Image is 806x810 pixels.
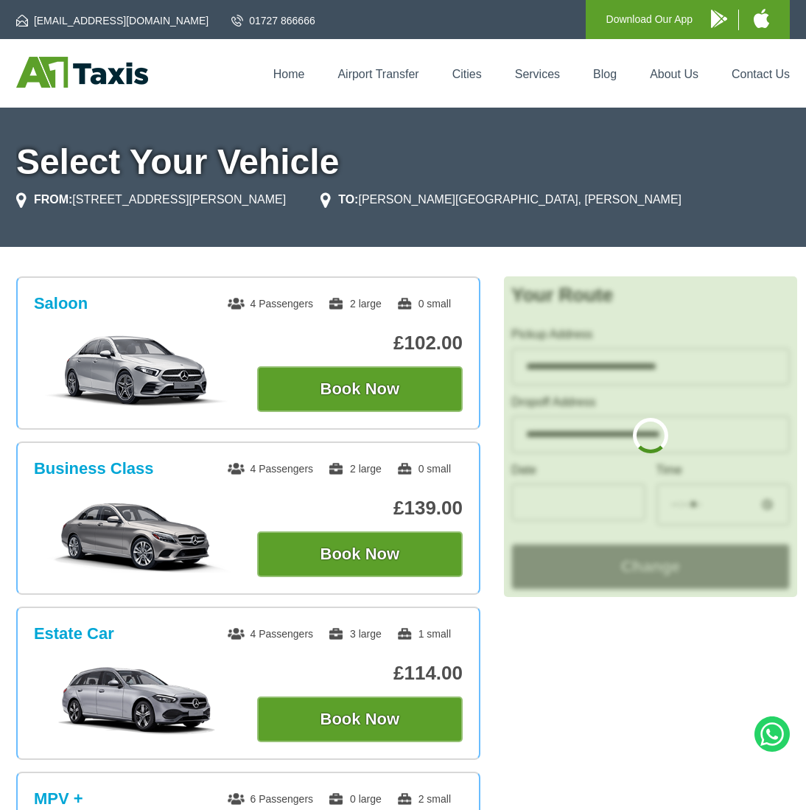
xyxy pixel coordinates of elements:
[228,463,313,475] span: 4 Passengers
[34,294,88,313] h3: Saloon
[257,696,463,742] button: Book Now
[34,499,239,573] img: Business Class
[273,68,305,80] a: Home
[16,144,790,180] h1: Select Your Vehicle
[515,68,560,80] a: Services
[606,10,693,29] p: Download Our App
[228,298,313,310] span: 4 Passengers
[396,793,451,805] span: 2 small
[228,628,313,640] span: 4 Passengers
[257,366,463,412] button: Book Now
[396,463,451,475] span: 0 small
[396,628,451,640] span: 1 small
[34,459,154,478] h3: Business Class
[257,497,463,520] p: £139.00
[338,193,358,206] strong: TO:
[320,191,681,209] li: [PERSON_NAME][GEOGRAPHIC_DATA], [PERSON_NAME]
[34,334,239,408] img: Saloon
[16,13,208,28] a: [EMAIL_ADDRESS][DOMAIN_NAME]
[257,531,463,577] button: Book Now
[328,793,382,805] span: 0 large
[257,332,463,355] p: £102.00
[231,13,315,28] a: 01727 866666
[328,298,382,310] span: 2 large
[257,662,463,685] p: £114.00
[16,57,148,88] img: A1 Taxis St Albans LTD
[711,10,727,28] img: A1 Taxis Android App
[228,793,313,805] span: 6 Passengers
[732,68,790,80] a: Contact Us
[34,789,83,809] h3: MPV +
[593,68,617,80] a: Blog
[34,664,239,738] img: Estate Car
[34,624,114,643] h3: Estate Car
[16,191,286,209] li: [STREET_ADDRESS][PERSON_NAME]
[34,193,72,206] strong: FROM:
[452,68,482,80] a: Cities
[650,68,698,80] a: About Us
[396,298,451,310] span: 0 small
[328,463,382,475] span: 2 large
[754,9,769,28] img: A1 Taxis iPhone App
[337,68,418,80] a: Airport Transfer
[328,628,382,640] span: 3 large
